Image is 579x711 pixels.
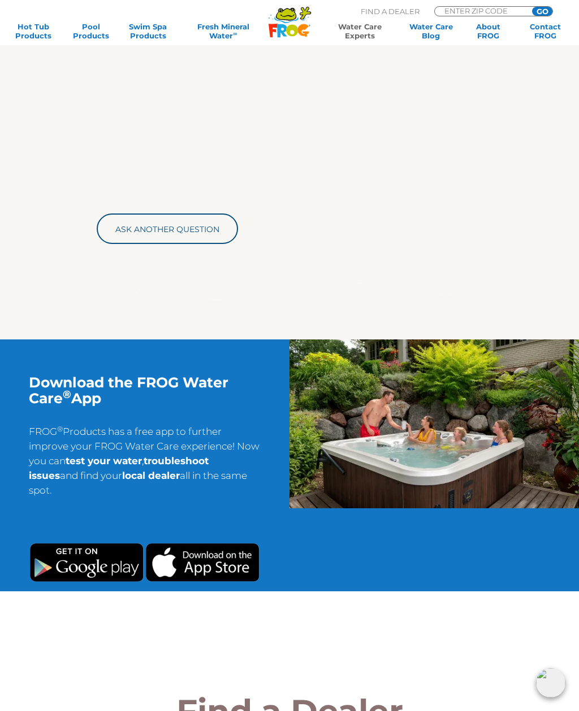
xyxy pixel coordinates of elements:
sup: ∞ [233,30,237,37]
span: Download the FROG Water Care App [29,374,228,407]
img: Family of 4 relaxing on a sunny day in their hot tub [289,339,579,508]
img: Apple App Store [145,543,260,582]
a: Hot TubProducts [11,22,56,40]
img: openIcon [536,668,565,697]
img: Google Play [30,543,144,582]
strong: test your water [66,455,142,466]
a: Water CareBlog [409,22,453,40]
sup: ® [57,425,63,433]
input: Zip Code Form [443,7,520,15]
p: Find A Dealer [361,6,420,16]
a: PoolProducts [68,22,113,40]
p: FROG Products has a free app to further improve your FROG Water Care experience! Now you can , an... [29,424,261,507]
iframe: YouTube video player [131,8,448,186]
sup: ® [63,388,71,401]
a: Ask Another Question [97,213,238,244]
strong: local dealer [122,470,180,481]
a: AboutFROG [466,22,511,40]
a: Fresh MineralWater∞ [183,22,263,40]
a: Water CareExperts [324,22,396,40]
a: ContactFROG [523,22,568,40]
a: Swim SpaProducts [126,22,170,40]
input: GO [532,7,552,16]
